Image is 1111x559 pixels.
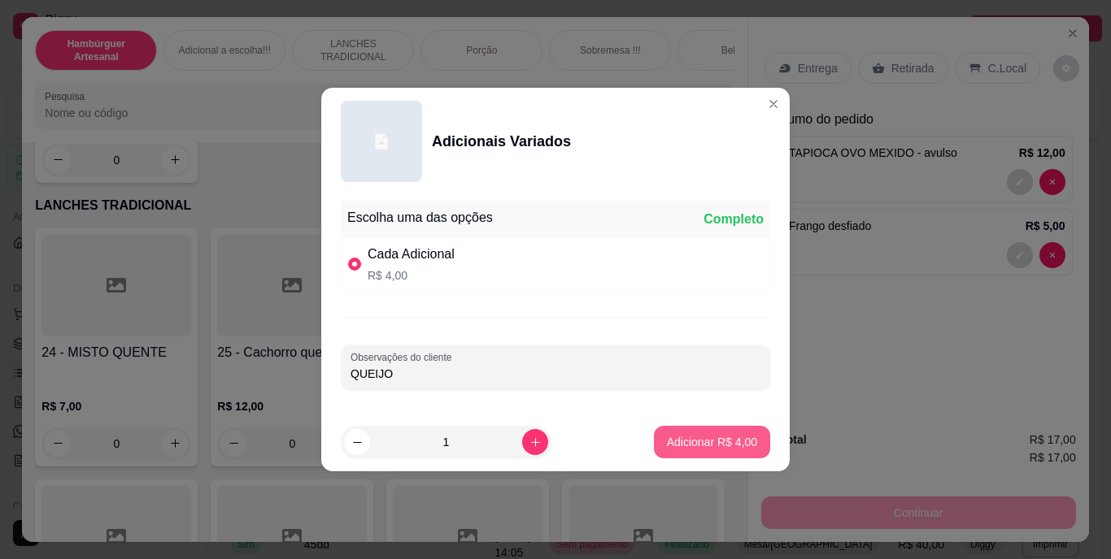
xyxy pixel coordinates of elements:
p: R$ 4,00 [368,267,455,284]
button: Close [760,91,786,117]
p: Adicionar R$ 4,00 [667,434,757,450]
button: Adicionar R$ 4,00 [654,426,770,458]
input: Observações do cliente [351,366,760,382]
div: Completo [704,210,764,229]
button: decrease-product-quantity [344,429,370,455]
label: Observações do cliente [351,350,457,364]
button: increase-product-quantity [522,429,548,455]
div: Escolha uma das opções [347,208,493,227]
div: Adicionais Variados [432,130,571,153]
div: Cada Adicional [368,245,455,264]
